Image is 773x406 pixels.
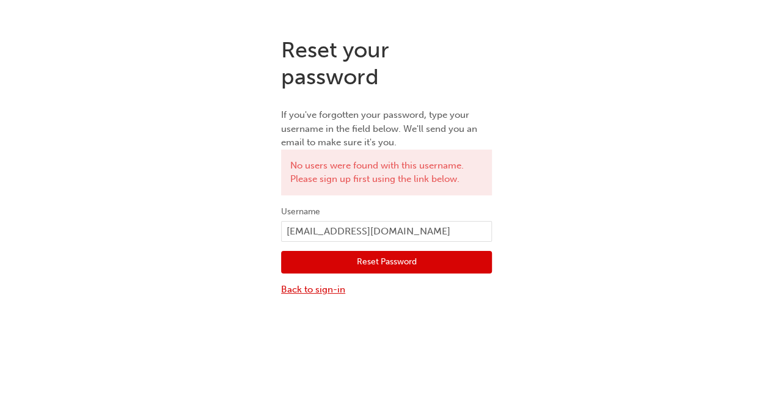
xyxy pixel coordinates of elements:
[281,221,492,242] input: Username
[281,251,492,274] button: Reset Password
[281,283,492,297] a: Back to sign-in
[281,108,492,150] p: If you've forgotten your password, type your username in the field below. We'll send you an email...
[281,150,492,195] div: No users were found with this username. Please sign up first using the link below.
[281,37,492,90] h1: Reset your password
[281,205,492,219] label: Username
